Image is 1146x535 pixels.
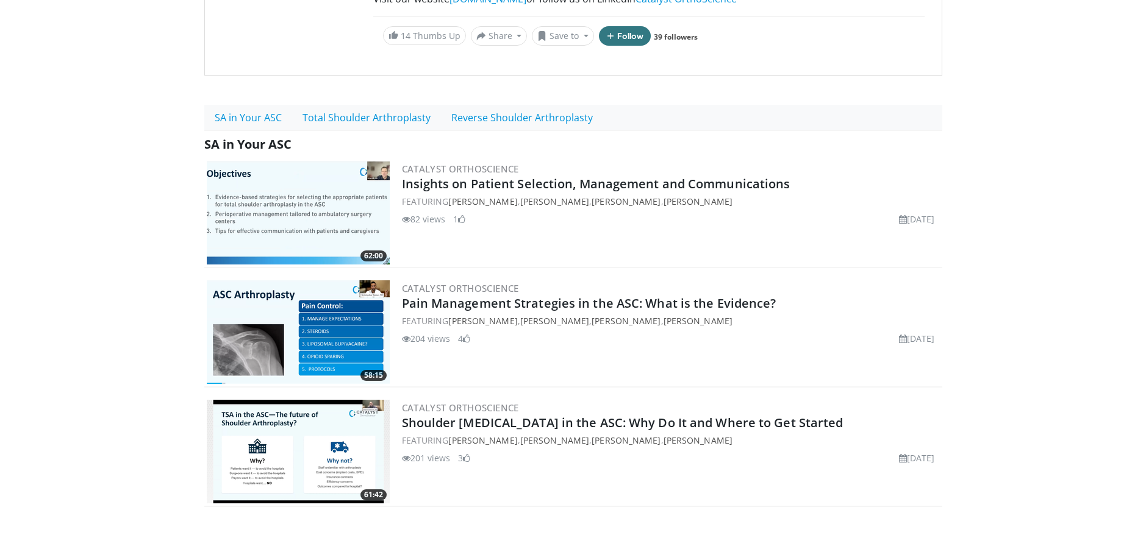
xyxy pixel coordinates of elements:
[592,315,661,327] a: [PERSON_NAME]
[599,26,651,46] button: Follow
[402,452,451,464] li: 201 views
[402,282,519,294] a: Catalyst OrthoScience
[664,434,732,446] a: [PERSON_NAME]
[448,434,517,446] a: [PERSON_NAME]
[383,26,466,45] a: 14 Thumbs Up
[448,315,517,327] a: [PERSON_NAME]
[520,196,589,207] a: [PERSON_NAME]
[207,161,390,264] img: e3a12e0b-2f3e-4962-b247-81f8500edd3b.png.300x170_q85_crop-smart_upscale.png
[458,452,470,464] li: 3
[654,32,698,42] a: 39 followers
[207,400,390,503] img: e3e8da5b-61a6-43c1-9175-37f786a048ee.png.300x170_q85_crop-smart_upscale.png
[453,213,465,225] li: 1
[471,26,528,46] button: Share
[207,280,390,384] a: 58:15
[458,332,470,345] li: 4
[899,452,935,464] li: [DATE]
[207,280,390,384] img: 6eef9efa-bda5-4f7a-b7df-8a9efa65c265.png.300x170_q85_crop-smart_upscale.png
[402,295,776,311] a: Pain Management Strategies in the ASC: What is the Evidence?
[441,105,603,130] a: Reverse Shoulder Arthroplasty
[402,332,451,345] li: 204 views
[204,136,292,152] span: SA in Your ASC
[402,175,790,192] a: Insights on Patient Selection, Management and Communications
[360,250,387,261] span: 62:00
[360,370,387,381] span: 58:15
[532,26,594,46] button: Save to
[402,414,843,431] a: Shoulder [MEDICAL_DATA] in the ASC: Why Do It and Where to Get Started
[899,213,935,225] li: [DATE]
[207,161,390,264] a: 62:00
[402,195,940,208] div: FEATURING , , ,
[402,402,519,414] a: Catalyst OrthoScience
[592,434,661,446] a: [PERSON_NAME]
[899,332,935,345] li: [DATE]
[448,196,517,207] a: [PERSON_NAME]
[664,315,732,327] a: [PERSON_NAME]
[360,489,387,500] span: 61:42
[207,400,390,503] a: 61:42
[520,434,589,446] a: [PERSON_NAME]
[402,314,940,327] div: FEATURING , , ,
[592,196,661,207] a: [PERSON_NAME]
[401,30,410,41] span: 14
[292,105,441,130] a: Total Shoulder Arthroplasty
[402,213,446,225] li: 82 views
[402,163,519,175] a: Catalyst OrthoScience
[204,105,292,130] a: SA in Your ASC
[664,196,732,207] a: [PERSON_NAME]
[520,315,589,327] a: [PERSON_NAME]
[402,434,940,447] div: FEATURING , , ,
